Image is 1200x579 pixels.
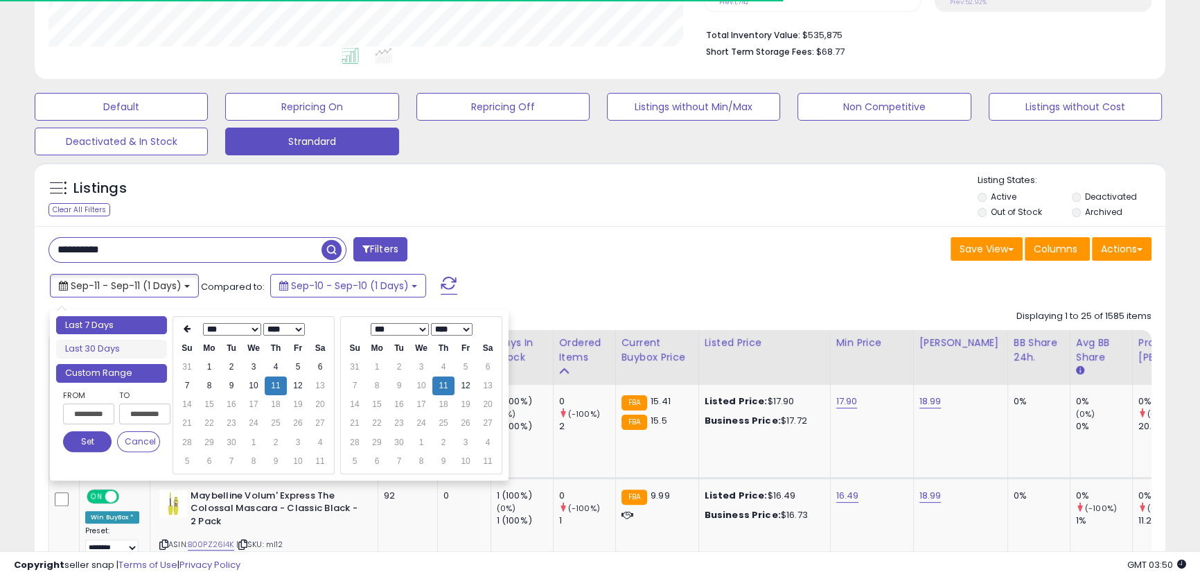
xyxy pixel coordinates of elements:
[1014,336,1064,365] div: BB Share 24h.
[287,414,309,433] td: 26
[88,490,105,502] span: ON
[477,358,499,377] td: 6
[1092,237,1152,261] button: Actions
[220,395,242,414] td: 16
[176,395,198,414] td: 14
[117,490,139,502] span: OFF
[410,339,432,358] th: We
[1076,490,1132,502] div: 0%
[1076,515,1132,527] div: 1%
[309,358,331,377] td: 6
[265,339,287,358] th: Th
[497,336,547,365] div: Days In Stock
[477,452,499,471] td: 11
[1076,408,1095,420] small: (0%)
[455,339,477,358] th: Fr
[432,377,455,395] td: 11
[477,414,499,433] td: 27
[559,395,615,408] div: 0
[388,395,410,414] td: 16
[344,339,366,358] th: Su
[568,408,600,420] small: (-100%)
[706,26,1141,42] li: $535,875
[220,377,242,395] td: 9
[287,339,309,358] th: Fr
[477,433,499,452] td: 4
[706,29,800,41] b: Total Inventory Value:
[366,414,388,433] td: 22
[816,45,845,58] span: $68.77
[919,336,1002,350] div: [PERSON_NAME]
[198,395,220,414] td: 15
[559,490,615,502] div: 0
[242,377,265,395] td: 10
[388,377,410,395] td: 9
[353,237,407,261] button: Filters
[559,515,615,527] div: 1
[265,377,287,395] td: 11
[56,364,167,383] li: Custom Range
[455,433,477,452] td: 3
[291,279,409,293] span: Sep-10 - Sep-10 (1 Days)
[477,339,499,358] th: Sa
[176,339,198,358] th: Su
[287,377,309,395] td: 12
[410,358,432,377] td: 3
[951,237,1023,261] button: Save View
[1014,395,1059,408] div: 0%
[836,489,859,503] a: 16.49
[270,274,426,297] button: Sep-10 - Sep-10 (1 Days)
[366,339,388,358] th: Mo
[621,336,693,365] div: Current Buybox Price
[176,414,198,433] td: 21
[85,526,139,558] div: Preset:
[63,388,112,402] label: From
[497,395,553,408] div: 1 (100%)
[1076,420,1132,433] div: 0%
[287,433,309,452] td: 3
[1127,558,1186,571] span: 2025-09-12 03:50 GMT
[443,490,480,502] div: 0
[35,93,208,121] button: Default
[1014,490,1059,502] div: 0%
[198,433,220,452] td: 29
[344,358,366,377] td: 31
[198,414,220,433] td: 22
[242,433,265,452] td: 1
[287,452,309,471] td: 10
[388,414,410,433] td: 23
[265,414,287,433] td: 25
[559,420,615,433] div: 2
[242,395,265,414] td: 17
[455,358,477,377] td: 5
[85,511,139,524] div: Win BuyBox *
[559,336,610,365] div: Ordered Items
[1016,310,1152,323] div: Displaying 1 to 25 of 1585 items
[1076,365,1084,377] small: Avg BB Share.
[1085,206,1122,218] label: Archived
[651,414,667,427] span: 15.5
[220,433,242,452] td: 30
[432,358,455,377] td: 4
[309,339,331,358] th: Sa
[621,395,647,411] small: FBA
[410,414,432,433] td: 24
[179,558,240,571] a: Privacy Policy
[309,377,331,395] td: 13
[198,377,220,395] td: 8
[220,339,242,358] th: Tu
[705,508,781,521] b: Business Price:
[309,414,331,433] td: 27
[35,128,208,155] button: Deactivated & In Stock
[242,452,265,471] td: 8
[119,388,160,402] label: To
[705,489,768,502] b: Listed Price:
[220,358,242,377] td: 2
[265,358,287,377] td: 4
[705,490,820,502] div: $16.49
[388,358,410,377] td: 2
[388,433,410,452] td: 30
[191,490,359,532] b: Maybelline Volum' Express The Colossal Mascara - Classic Black - 2 Pack
[56,340,167,358] li: Last 30 Days
[242,414,265,433] td: 24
